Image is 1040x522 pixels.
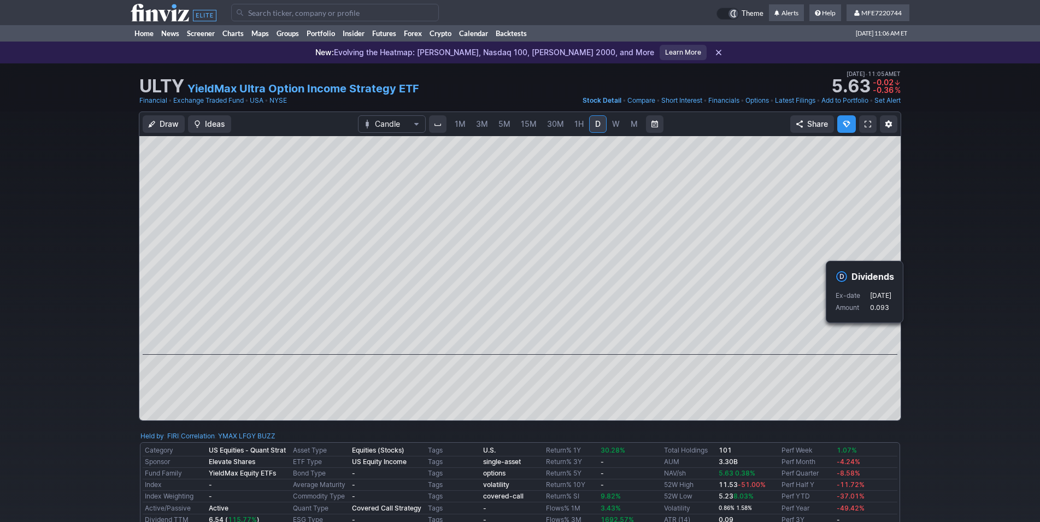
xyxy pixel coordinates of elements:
[662,445,717,456] td: Total Holdings
[837,480,865,489] span: -11.72%
[779,456,835,468] td: Perf Month
[601,446,625,454] span: 30.28%
[719,446,732,454] b: 101
[836,302,869,313] p: Amount
[601,480,604,489] b: -
[167,431,179,442] a: FIRI
[160,119,179,130] span: Draw
[861,9,902,17] span: MFE7220744
[368,25,400,42] a: Futures
[589,115,607,133] a: D
[358,115,426,133] button: Chart Type
[662,468,717,479] td: NAV/sh
[143,468,207,479] td: Fund Family
[231,4,439,21] input: Search
[245,95,249,106] span: •
[716,8,763,20] a: Theme
[265,95,268,106] span: •
[742,8,763,20] span: Theme
[205,119,225,130] span: Ideas
[173,95,244,106] a: Exchange Traded Fund
[352,446,404,454] b: Equities (Stocks)
[873,85,894,95] span: -0.36
[375,119,409,130] span: Candle
[719,469,733,477] span: 5.63
[291,456,350,468] td: ETF Type
[209,469,276,477] b: YieldMax Equity ETFs
[143,502,207,514] td: Active/Passive
[662,502,717,514] td: Volatility
[837,469,860,477] span: -8.58%
[661,95,702,106] a: Short Interest
[708,95,739,106] a: Financials
[856,25,907,42] span: [DATE] 11:06 AM ET
[143,479,207,491] td: Index
[851,271,894,283] h4: Dividends
[607,115,625,133] a: W
[483,458,521,466] a: single-asset
[544,445,599,456] td: Return% 1Y
[745,95,769,106] a: Options
[779,479,835,491] td: Perf Half Y
[738,480,766,489] span: -51.00%
[733,492,754,500] span: 8.03%
[143,115,185,133] button: Draw
[870,302,891,313] p: 0.093
[183,25,219,42] a: Screener
[837,115,856,133] button: Explore new features
[250,95,263,106] a: USA
[874,95,901,106] a: Set Alert
[583,95,621,106] a: Stock Detail
[483,492,524,500] a: covered-call
[429,115,446,133] button: Interval
[400,25,426,42] a: Forex
[209,504,228,512] b: Active
[544,491,599,502] td: Return% SI
[719,480,766,489] b: 11.53
[521,119,537,128] span: 15M
[493,115,515,133] a: 5M
[483,504,486,512] b: -
[143,456,207,468] td: Sponsor
[612,119,620,128] span: W
[483,469,506,477] a: options
[770,95,774,106] span: •
[139,95,167,106] a: Financial
[248,25,273,42] a: Maps
[516,115,542,133] a: 15M
[483,446,496,454] a: U.S.
[601,504,621,512] span: 3.43%
[476,119,488,128] span: 3M
[622,95,626,106] span: •
[769,4,804,22] a: Alerts
[291,445,350,456] td: Asset Type
[426,479,481,491] td: Tags
[847,69,901,79] span: [DATE] 11:05AM ET
[303,25,339,42] a: Portfolio
[775,96,815,104] span: Latest Filings
[837,504,865,512] span: -49.42%
[719,505,752,511] small: 0.86% 1.58%
[544,468,599,479] td: Return% 5Y
[662,479,717,491] td: 52W High
[601,469,604,477] b: -
[544,456,599,468] td: Return% 3Y
[837,458,860,466] span: -4.24%
[775,95,815,106] a: Latest Filings
[181,432,215,440] a: Correlation
[895,85,901,95] span: %
[352,480,355,489] b: -
[873,78,894,87] span: -0.02
[492,25,531,42] a: Backtests
[352,492,355,500] b: -
[426,25,455,42] a: Crypto
[187,81,419,96] a: YieldMax Ultra Option Income Strategy ETF
[583,96,621,104] span: Stock Detail
[779,502,835,514] td: Perf Year
[426,456,481,468] td: Tags
[291,502,350,514] td: Quant Type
